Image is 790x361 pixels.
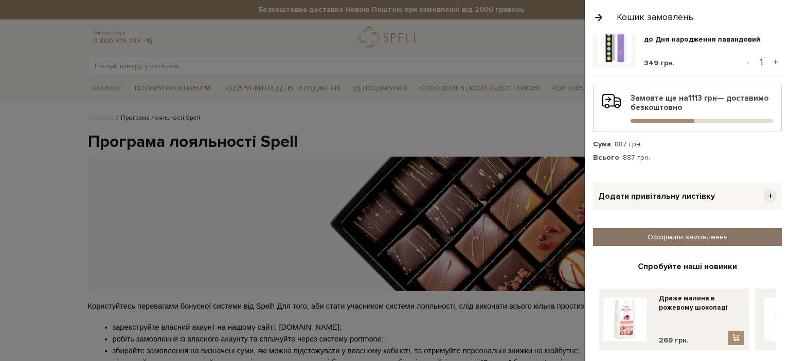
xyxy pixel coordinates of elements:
[602,93,773,123] div: Замовте ще на — доставимо безкоштовно
[597,29,632,64] img: Набір сирних цукерок Пригодник до Дня народження лавандовий
[603,298,647,341] img: Драже малина в рожевому шоколаді
[644,59,674,67] span: 349 грн.
[644,25,771,44] a: Набір сирних цукерок Пригодник до Дня народження лавандовий
[593,228,782,246] a: Оформити замовлення
[743,54,753,70] button: -
[688,93,717,103] b: 1113 грн
[599,261,776,272] div: Спробуйте наші новинки
[659,336,689,345] span: 269 грн.
[770,54,782,70] button: +
[659,294,744,312] a: Драже малина в рожевому шоколаді
[593,140,611,148] strong: Сума
[598,191,715,202] span: Додати привітальну листівку
[617,11,693,23] div: Кошик замовлень
[593,153,782,162] div: : 887 грн.
[593,140,782,149] div: : 887 грн.
[764,189,777,202] span: +
[593,153,619,162] strong: Всього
